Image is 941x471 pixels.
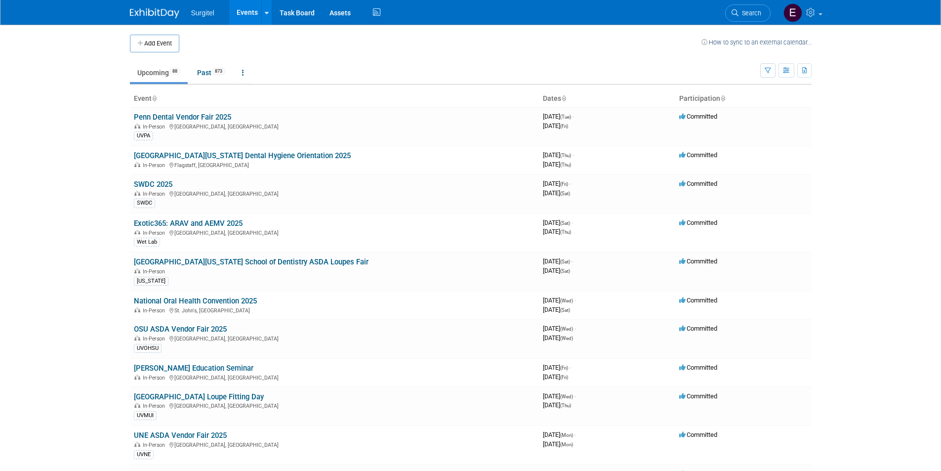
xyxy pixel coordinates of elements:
a: Search [725,4,771,22]
div: UVPA [134,131,153,140]
span: Committed [679,392,717,400]
div: [GEOGRAPHIC_DATA], [GEOGRAPHIC_DATA] [134,401,535,409]
span: [DATE] [543,334,573,342]
span: Search [738,9,761,17]
span: Committed [679,364,717,371]
span: [DATE] [543,401,571,409]
div: [GEOGRAPHIC_DATA], [GEOGRAPHIC_DATA] [134,189,535,197]
div: St. John's, [GEOGRAPHIC_DATA] [134,306,535,314]
span: [DATE] [543,392,576,400]
span: (Fri) [560,365,568,371]
span: [DATE] [543,122,568,129]
a: [GEOGRAPHIC_DATA] Loupe Fitting Day [134,392,264,401]
span: In-Person [143,375,168,381]
a: OSU ASDA Vendor Fair 2025 [134,325,227,334]
span: - [573,151,574,159]
span: 873 [212,68,225,75]
span: Surgitel [191,9,214,17]
div: [GEOGRAPHIC_DATA], [GEOGRAPHIC_DATA] [134,373,535,381]
div: [GEOGRAPHIC_DATA], [GEOGRAPHIC_DATA] [134,228,535,236]
span: [DATE] [543,306,570,313]
span: (Fri) [560,124,568,129]
span: [DATE] [543,113,574,120]
a: [PERSON_NAME] Education Seminar [134,364,253,373]
span: (Fri) [560,181,568,187]
span: [DATE] [543,189,570,197]
span: Committed [679,257,717,265]
span: Committed [679,180,717,187]
a: Sort by Event Name [152,94,157,102]
div: [GEOGRAPHIC_DATA], [GEOGRAPHIC_DATA] [134,334,535,342]
img: In-Person Event [134,191,140,196]
div: [GEOGRAPHIC_DATA], [GEOGRAPHIC_DATA] [134,122,535,130]
a: SWDC 2025 [134,180,172,189]
span: [DATE] [543,364,571,371]
a: How to sync to an external calendar... [701,39,812,46]
a: [GEOGRAPHIC_DATA][US_STATE] School of Dentistry ASDA Loupes Fair [134,257,368,266]
span: Committed [679,113,717,120]
img: In-Person Event [134,442,140,447]
span: Committed [679,219,717,226]
span: - [572,219,573,226]
span: [DATE] [543,151,574,159]
span: [DATE] [543,267,570,274]
button: Add Event [130,35,179,52]
span: (Mon) [560,442,573,447]
span: [DATE] [543,325,576,332]
a: Upcoming88 [130,63,188,82]
img: In-Person Event [134,124,140,128]
div: SWDC [134,199,155,208]
span: (Mon) [560,432,573,438]
span: - [573,113,574,120]
th: Participation [675,90,812,107]
img: In-Person Event [134,375,140,380]
span: - [574,431,576,438]
span: In-Person [143,307,168,314]
img: In-Person Event [134,162,140,167]
span: Committed [679,297,717,304]
a: Past873 [190,63,233,82]
div: [GEOGRAPHIC_DATA], [GEOGRAPHIC_DATA] [134,440,535,448]
div: UVMUI [134,411,157,420]
div: [US_STATE] [134,277,168,286]
span: [DATE] [543,431,576,438]
div: UVNE [134,450,154,459]
span: 88 [169,68,180,75]
span: (Thu) [560,403,571,408]
img: In-Person Event [134,268,140,273]
a: Sort by Start Date [561,94,566,102]
span: [DATE] [543,257,573,265]
span: - [574,325,576,332]
span: [DATE] [543,373,568,381]
span: In-Person [143,403,168,409]
img: ExhibitDay [130,8,179,18]
span: Committed [679,325,717,332]
span: (Wed) [560,394,573,399]
img: Emily Norton [783,3,802,22]
span: In-Person [143,162,168,169]
th: Dates [539,90,675,107]
span: (Sat) [560,268,570,274]
th: Event [130,90,539,107]
a: Sort by Participation Type [720,94,725,102]
a: Penn Dental Vendor Fair 2025 [134,113,231,122]
span: In-Person [143,124,168,130]
a: National Oral Health Convention 2025 [134,297,257,305]
a: Exotic365: ARAV and AEMV 2025 [134,219,243,228]
span: - [574,297,576,304]
div: UVOHSU [134,344,162,353]
span: (Fri) [560,375,568,380]
span: [DATE] [543,297,576,304]
div: Wet Lab [134,238,160,247]
span: (Wed) [560,326,573,332]
a: [GEOGRAPHIC_DATA][US_STATE] Dental Hygiene Orientation 2025 [134,151,351,160]
img: In-Person Event [134,336,140,341]
span: (Sat) [560,259,570,264]
img: In-Person Event [134,230,140,235]
span: [DATE] [543,440,573,448]
span: In-Person [143,268,168,275]
span: (Thu) [560,162,571,168]
span: (Sat) [560,220,570,226]
span: (Thu) [560,229,571,235]
span: [DATE] [543,161,571,168]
